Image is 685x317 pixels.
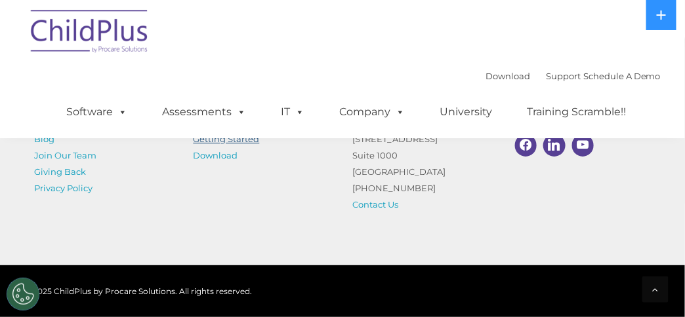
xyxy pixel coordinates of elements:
a: Training Scramble!! [514,99,639,125]
a: Join Our Team [34,150,96,160]
p: [STREET_ADDRESS] Suite 1000 [GEOGRAPHIC_DATA] [PHONE_NUMBER] [352,131,492,213]
button: Cookies Settings [7,278,39,310]
font: | [486,71,661,81]
a: Facebook [512,131,541,160]
span: © 2025 ChildPlus by Procare Solutions. All rights reserved. [24,286,252,296]
a: Privacy Policy [34,183,93,193]
a: Company [326,99,418,125]
a: Schedule A Demo [583,71,661,81]
img: ChildPlus by Procare Solutions [24,1,156,66]
a: Blog [34,134,54,144]
a: Software [53,99,140,125]
a: Download [194,150,238,160]
a: IT [268,99,318,125]
a: Download [486,71,530,81]
a: Youtube [569,131,598,160]
a: Getting Started [194,134,260,144]
a: Giving Back [34,166,86,177]
a: Contact Us [352,199,398,210]
a: Support [546,71,581,81]
a: Linkedin [540,131,569,160]
a: Assessments [149,99,259,125]
a: University [426,99,505,125]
